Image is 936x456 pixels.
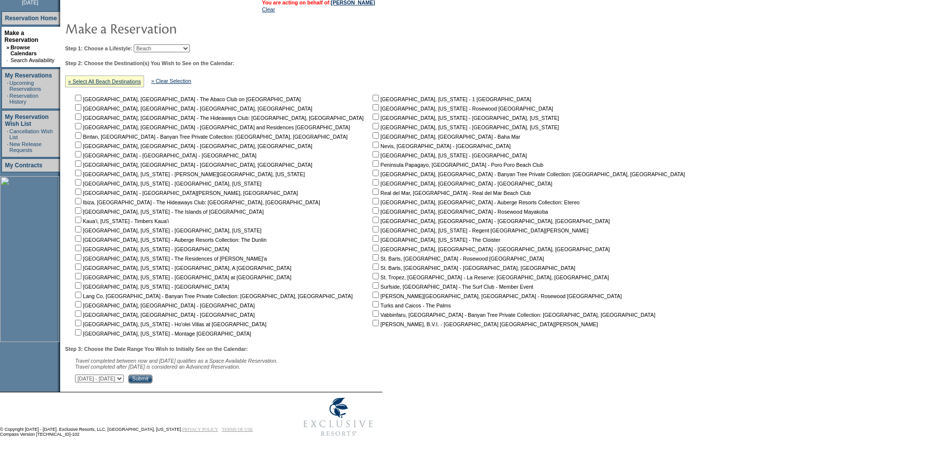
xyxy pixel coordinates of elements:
[371,293,622,299] nobr: [PERSON_NAME][GEOGRAPHIC_DATA], [GEOGRAPHIC_DATA] - Rosewood [GEOGRAPHIC_DATA]
[371,209,548,215] nobr: [GEOGRAPHIC_DATA], [GEOGRAPHIC_DATA] - Rosewood Mayakoba
[73,199,320,205] nobr: Ibiza, [GEOGRAPHIC_DATA] - The Hideaways Club: [GEOGRAPHIC_DATA], [GEOGRAPHIC_DATA]
[182,427,218,432] a: PRIVACY POLICY
[371,312,655,318] nobr: Vabbinfaru, [GEOGRAPHIC_DATA] - Banyan Tree Private Collection: [GEOGRAPHIC_DATA], [GEOGRAPHIC_DATA]
[371,274,609,280] nobr: St. Tropez, [GEOGRAPHIC_DATA] - La Reserve: [GEOGRAPHIC_DATA], [GEOGRAPHIC_DATA]
[7,141,8,153] td: ·
[75,364,240,370] nobr: Travel completed after [DATE] is considered an Advanced Reservation.
[73,312,255,318] nobr: [GEOGRAPHIC_DATA], [GEOGRAPHIC_DATA] - [GEOGRAPHIC_DATA]
[73,115,364,121] nobr: [GEOGRAPHIC_DATA], [GEOGRAPHIC_DATA] - The Hideaways Club: [GEOGRAPHIC_DATA], [GEOGRAPHIC_DATA]
[371,106,553,112] nobr: [GEOGRAPHIC_DATA], [US_STATE] - Rosewood [GEOGRAPHIC_DATA]
[371,143,511,149] nobr: Nevis, [GEOGRAPHIC_DATA] - [GEOGRAPHIC_DATA]
[73,143,312,149] nobr: [GEOGRAPHIC_DATA], [GEOGRAPHIC_DATA] - [GEOGRAPHIC_DATA], [GEOGRAPHIC_DATA]
[371,256,544,262] nobr: St. Barts, [GEOGRAPHIC_DATA] - Rosewood [GEOGRAPHIC_DATA]
[151,78,191,84] a: » Clear Selection
[65,346,248,352] b: Step 3: Choose the Date Range You Wish to Initially See on the Calendar:
[371,152,527,158] nobr: [GEOGRAPHIC_DATA], [US_STATE] - [GEOGRAPHIC_DATA]
[371,265,575,271] nobr: St. Barts, [GEOGRAPHIC_DATA] - [GEOGRAPHIC_DATA], [GEOGRAPHIC_DATA]
[73,124,350,130] nobr: [GEOGRAPHIC_DATA], [GEOGRAPHIC_DATA] - [GEOGRAPHIC_DATA] and Residences [GEOGRAPHIC_DATA]
[222,427,253,432] a: TERMS OF USE
[73,274,291,280] nobr: [GEOGRAPHIC_DATA], [US_STATE] - [GEOGRAPHIC_DATA] at [GEOGRAPHIC_DATA]
[5,72,52,79] a: My Reservations
[9,80,41,92] a: Upcoming Reservations
[73,134,348,140] nobr: Bintan, [GEOGRAPHIC_DATA] - Banyan Tree Private Collection: [GEOGRAPHIC_DATA], [GEOGRAPHIC_DATA]
[9,93,38,105] a: Reservation History
[68,78,141,84] a: » Select All Beach Destinations
[6,44,9,50] b: »
[73,293,353,299] nobr: Lang Co, [GEOGRAPHIC_DATA] - Banyan Tree Private Collection: [GEOGRAPHIC_DATA], [GEOGRAPHIC_DATA]
[73,162,312,168] nobr: [GEOGRAPHIC_DATA], [GEOGRAPHIC_DATA] - [GEOGRAPHIC_DATA], [GEOGRAPHIC_DATA]
[5,114,49,127] a: My Reservation Wish List
[73,303,255,308] nobr: [GEOGRAPHIC_DATA], [GEOGRAPHIC_DATA] - [GEOGRAPHIC_DATA]
[4,30,38,43] a: Make a Reservation
[73,209,263,215] nobr: [GEOGRAPHIC_DATA], [US_STATE] - The Islands of [GEOGRAPHIC_DATA]
[371,134,520,140] nobr: [GEOGRAPHIC_DATA], [GEOGRAPHIC_DATA] - Baha Mar
[371,246,610,252] nobr: [GEOGRAPHIC_DATA], [GEOGRAPHIC_DATA] - [GEOGRAPHIC_DATA], [GEOGRAPHIC_DATA]
[371,199,580,205] nobr: [GEOGRAPHIC_DATA], [GEOGRAPHIC_DATA] - Auberge Resorts Collection: Etereo
[371,228,589,233] nobr: [GEOGRAPHIC_DATA], [US_STATE] - Regent [GEOGRAPHIC_DATA][PERSON_NAME]
[10,44,37,56] a: Browse Calendars
[5,162,42,169] a: My Contracts
[7,80,8,92] td: ·
[371,171,685,177] nobr: [GEOGRAPHIC_DATA], [GEOGRAPHIC_DATA] - Banyan Tree Private Collection: [GEOGRAPHIC_DATA], [GEOGRA...
[73,237,266,243] nobr: [GEOGRAPHIC_DATA], [US_STATE] - Auberge Resorts Collection: The Dunlin
[371,218,610,224] nobr: [GEOGRAPHIC_DATA], [GEOGRAPHIC_DATA] - [GEOGRAPHIC_DATA], [GEOGRAPHIC_DATA]
[73,190,298,196] nobr: [GEOGRAPHIC_DATA] - [GEOGRAPHIC_DATA][PERSON_NAME], [GEOGRAPHIC_DATA]
[65,45,132,51] b: Step 1: Choose a Lifestyle:
[371,303,451,308] nobr: Turks and Caicos - The Palms
[73,256,267,262] nobr: [GEOGRAPHIC_DATA], [US_STATE] - The Residences of [PERSON_NAME]'a
[371,284,533,290] nobr: Surfside, [GEOGRAPHIC_DATA] - The Surf Club - Member Event
[10,57,54,63] a: Search Availability
[5,15,57,22] a: Reservation Home
[371,162,543,168] nobr: Peninsula Papagayo, [GEOGRAPHIC_DATA] - Poro Poro Beach Club
[9,141,41,153] a: New Release Requests
[371,124,559,130] nobr: [GEOGRAPHIC_DATA], [US_STATE] - [GEOGRAPHIC_DATA], [US_STATE]
[73,246,229,252] nobr: [GEOGRAPHIC_DATA], [US_STATE] - [GEOGRAPHIC_DATA]
[371,115,559,121] nobr: [GEOGRAPHIC_DATA], [US_STATE] - [GEOGRAPHIC_DATA], [US_STATE]
[73,284,229,290] nobr: [GEOGRAPHIC_DATA], [US_STATE] - [GEOGRAPHIC_DATA]
[73,331,251,337] nobr: [GEOGRAPHIC_DATA], [US_STATE] - Montage [GEOGRAPHIC_DATA]
[73,228,262,233] nobr: [GEOGRAPHIC_DATA], [US_STATE] - [GEOGRAPHIC_DATA], [US_STATE]
[73,265,291,271] nobr: [GEOGRAPHIC_DATA], [US_STATE] - [GEOGRAPHIC_DATA], A [GEOGRAPHIC_DATA]
[262,6,275,12] a: Clear
[294,392,382,442] img: Exclusive Resorts
[73,181,262,187] nobr: [GEOGRAPHIC_DATA], [US_STATE] - [GEOGRAPHIC_DATA], [US_STATE]
[73,218,169,224] nobr: Kaua'i, [US_STATE] - Timbers Kaua'i
[73,321,266,327] nobr: [GEOGRAPHIC_DATA], [US_STATE] - Ho'olei Villas at [GEOGRAPHIC_DATA]
[73,106,312,112] nobr: [GEOGRAPHIC_DATA], [GEOGRAPHIC_DATA] - [GEOGRAPHIC_DATA], [GEOGRAPHIC_DATA]
[6,57,9,63] td: ·
[371,181,552,187] nobr: [GEOGRAPHIC_DATA], [GEOGRAPHIC_DATA] - [GEOGRAPHIC_DATA]
[371,237,500,243] nobr: [GEOGRAPHIC_DATA], [US_STATE] - The Cloister
[371,190,531,196] nobr: Real del Mar, [GEOGRAPHIC_DATA] - Real del Mar Beach Club
[9,128,53,140] a: Cancellation Wish List
[73,96,301,102] nobr: [GEOGRAPHIC_DATA], [GEOGRAPHIC_DATA] - The Abaco Club on [GEOGRAPHIC_DATA]
[73,152,257,158] nobr: [GEOGRAPHIC_DATA] - [GEOGRAPHIC_DATA] - [GEOGRAPHIC_DATA]
[371,96,531,102] nobr: [GEOGRAPHIC_DATA], [US_STATE] - 1 [GEOGRAPHIC_DATA]
[65,18,262,38] img: pgTtlMakeReservation.gif
[128,375,152,383] input: Submit
[7,128,8,140] td: ·
[75,358,278,364] span: Travel completed between now and [DATE] qualifies as a Space Available Reservation.
[65,60,234,66] b: Step 2: Choose the Destination(s) You Wish to See on the Calendar:
[371,321,598,327] nobr: [PERSON_NAME], B.V.I. - [GEOGRAPHIC_DATA] [GEOGRAPHIC_DATA][PERSON_NAME]
[7,93,8,105] td: ·
[73,171,305,177] nobr: [GEOGRAPHIC_DATA], [US_STATE] - [PERSON_NAME][GEOGRAPHIC_DATA], [US_STATE]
